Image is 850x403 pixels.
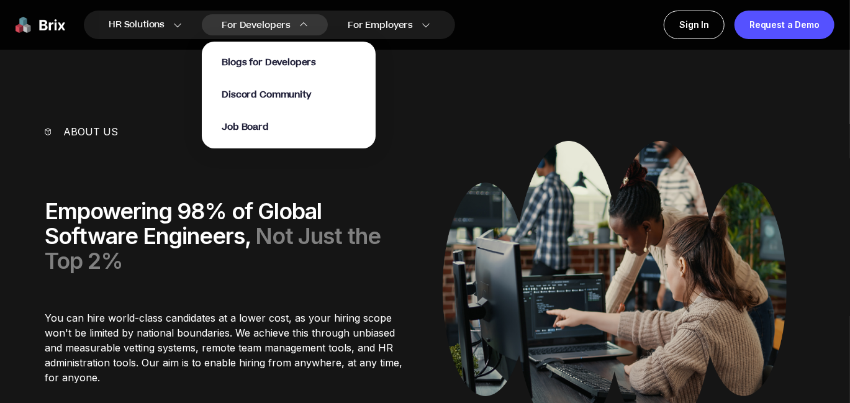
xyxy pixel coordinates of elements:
[222,120,269,134] a: Job Board
[45,310,407,385] p: You can hire world-class candidates at a lower cost, as your hiring scope won't be limited by nat...
[735,11,834,39] a: Request a Demo
[63,124,118,139] p: About us
[664,11,725,39] a: Sign In
[222,56,316,69] span: Blogs for Developers
[109,15,165,35] span: HR Solutions
[45,222,381,274] span: Not Just the Top 2%
[348,19,413,32] span: For Employers
[45,199,407,273] div: Empowering 98% of Global Software Engineers,
[222,88,310,101] a: Discord Community
[222,19,291,32] span: For Developers
[222,55,316,69] a: Blogs for Developers
[45,128,51,135] img: vector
